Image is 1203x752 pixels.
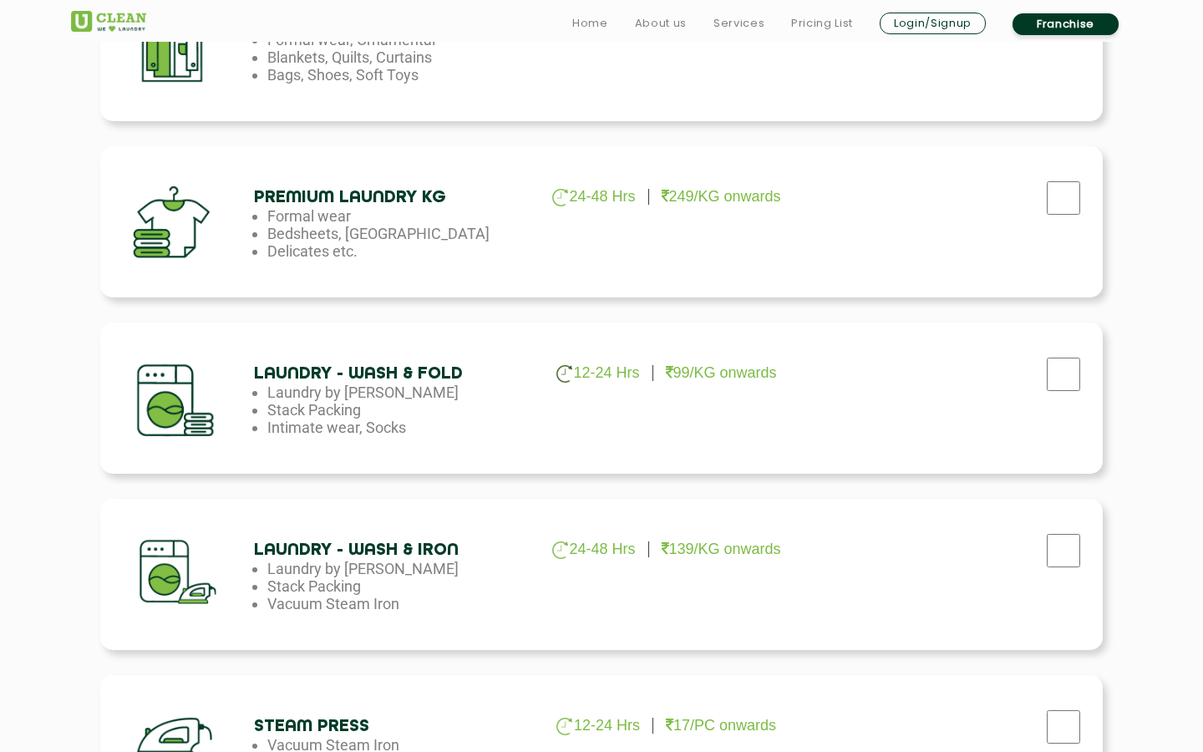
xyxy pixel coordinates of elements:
h4: Laundry - Wash & Iron [254,541,525,560]
li: Bags, Shoes, Soft Toys [267,66,538,84]
img: clock_g.png [552,541,568,559]
li: Formal wear [267,207,538,225]
img: UClean Laundry and Dry Cleaning [71,11,146,32]
img: clock_g.png [556,365,572,383]
li: Laundry by [PERSON_NAME] [267,384,538,401]
p: 24-48 Hrs [552,188,636,206]
li: Intimate wear, Socks [267,419,538,436]
h4: Steam Press [254,717,525,736]
a: Franchise [1013,13,1119,35]
img: clock_g.png [556,718,572,735]
a: Home [572,13,608,33]
li: Stack Packing [267,401,538,419]
li: Laundry by [PERSON_NAME] [267,560,538,577]
p: 24-48 Hrs [552,541,636,559]
li: Blankets, Quilts, Curtains [267,48,538,66]
a: About us [635,13,687,33]
h4: Laundry - Wash & Fold [254,364,525,384]
p: 139/KG onwards [662,541,781,558]
a: Services [713,13,764,33]
li: Stack Packing [267,577,538,595]
p: 249/KG onwards [662,188,781,206]
li: Vacuum Steam Iron [267,595,538,612]
p: 12-24 Hrs [556,717,640,735]
img: clock_g.png [552,189,568,206]
p: 99/KG onwards [666,364,777,382]
p: 17/PC onwards [666,717,776,734]
a: Pricing List [791,13,853,33]
h4: Premium Laundry Kg [254,188,525,207]
p: 12-24 Hrs [556,364,640,383]
li: Bedsheets, [GEOGRAPHIC_DATA] [267,225,538,242]
li: Delicates etc. [267,242,538,260]
a: Login/Signup [880,13,986,34]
